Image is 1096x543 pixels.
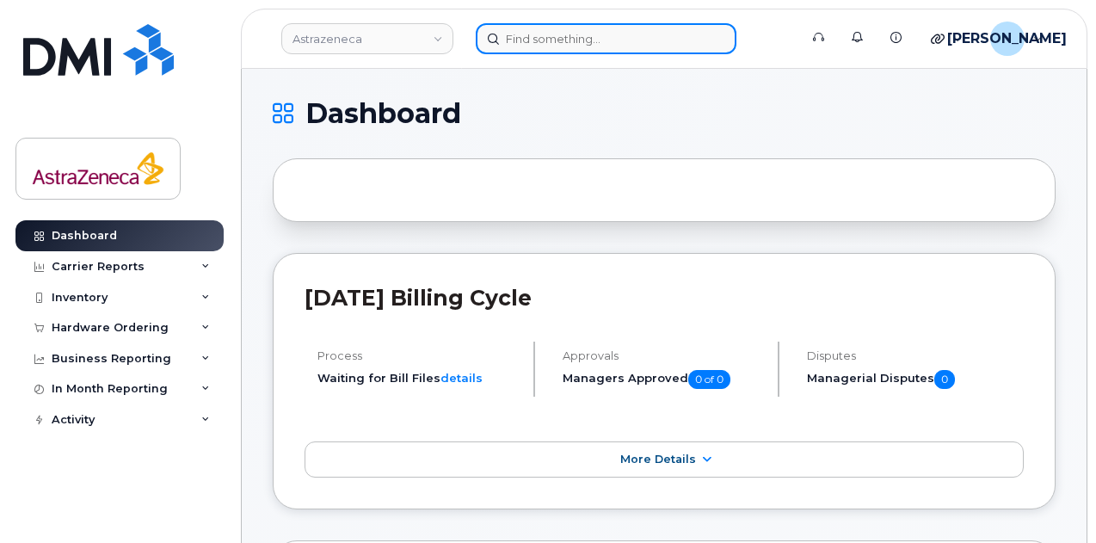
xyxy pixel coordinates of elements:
[688,370,730,389] span: 0 of 0
[563,349,764,362] h4: Approvals
[807,370,1024,389] h5: Managerial Disputes
[934,370,955,389] span: 0
[317,349,519,362] h4: Process
[317,370,519,386] li: Waiting for Bill Files
[440,371,483,385] a: details
[620,453,696,466] span: More Details
[305,101,461,126] span: Dashboard
[305,285,1024,311] h2: [DATE] Billing Cycle
[563,370,764,389] h5: Managers Approved
[807,349,1024,362] h4: Disputes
